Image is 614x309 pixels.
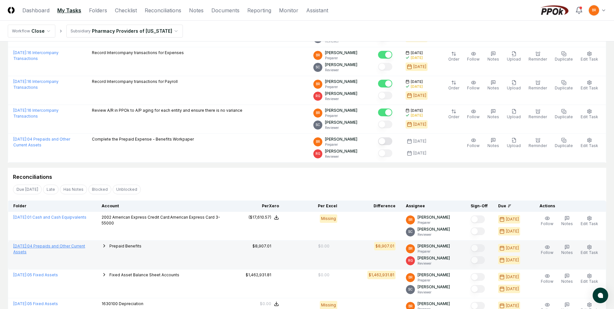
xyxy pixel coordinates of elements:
button: Notes [486,50,500,63]
p: [PERSON_NAME] [418,255,450,261]
span: [DATE] : [13,50,27,55]
div: [DATE] [506,274,519,280]
p: [PERSON_NAME] [325,136,357,142]
a: Checklist [115,6,137,14]
a: [DATE]:16 Intercompany Transactions [13,108,59,119]
a: [DATE]:05 Fixed Assets [13,272,58,277]
p: Record Intercompany transactions for Expenses [92,50,184,56]
span: American Express Credit Card:American Express Card 3-55000 [102,215,220,225]
button: Follow [540,214,555,228]
p: Preparer [325,85,357,89]
div: Missing [320,214,337,223]
span: SC [408,229,413,234]
span: Edit Task [581,86,598,90]
button: Mark complete [378,63,392,71]
a: Reconciliations [145,6,181,14]
th: Per Excel [284,200,342,212]
button: Edit Task [579,108,599,121]
span: Upload [507,114,521,119]
button: Due Today [13,185,42,194]
div: $8,907.01 [252,243,271,249]
span: BR [316,110,320,115]
p: Preparer [418,249,450,254]
a: Documents [211,6,240,14]
div: [DATE] [506,286,519,292]
div: $8,907.01 [375,243,394,249]
button: Has Notes [60,185,87,194]
p: Preparer [418,278,450,283]
span: BR [592,8,596,13]
div: [DATE] [411,113,423,118]
button: Mark complete [378,137,392,145]
span: Reminder [529,143,547,148]
button: Mark complete [378,109,392,116]
button: Follow [466,79,481,92]
button: Late [43,185,59,194]
p: Preparer [325,56,357,61]
button: atlas-launcher [593,288,608,303]
span: [DATE] : [13,244,27,248]
button: Edit Task [579,79,599,92]
span: BR [316,82,320,86]
div: [DATE] [413,150,426,156]
span: Duplicate [555,86,573,90]
div: $0.00 [260,301,271,307]
button: Upload [506,108,522,121]
span: [DATE] [411,108,423,113]
span: Depreciation [119,301,143,306]
span: Notes [561,250,573,255]
a: Monitor [279,6,298,14]
span: Edit Task [581,114,598,119]
button: Prepaid Benefits [109,243,141,249]
div: Due [498,203,524,209]
div: ($17,610.57) [249,214,271,220]
th: Sign-Off [465,200,493,212]
p: [PERSON_NAME] [418,272,450,278]
span: Follow [541,250,553,255]
a: [DATE]:01 Cash and Cash Equipvalents [13,215,86,220]
p: [PERSON_NAME] [325,50,357,56]
th: Per Xero [226,200,284,212]
button: Upload [506,136,522,150]
a: My Tasks [57,6,81,14]
button: Notes [560,214,574,228]
div: Actions [534,203,601,209]
span: Upload [507,143,521,148]
p: Reviewer [325,125,357,130]
button: Follow [540,272,555,286]
span: Notes [561,221,573,226]
div: [DATE] [506,257,519,263]
span: Order [448,114,459,119]
button: Edit Task [579,272,599,286]
span: Upload [507,57,521,62]
div: [DATE] [411,84,423,89]
span: Follow [541,279,553,284]
span: SC [408,287,413,292]
button: Follow [466,50,481,63]
a: [DATE]:16 Intercompany Transactions [13,50,59,61]
p: [PERSON_NAME] [325,148,357,154]
span: Upload [507,86,521,90]
span: Follow [467,114,480,119]
span: [DATE] : [13,272,27,277]
span: Follow [541,221,553,226]
p: [PERSON_NAME] [325,120,357,125]
button: Notes [486,108,500,121]
div: $0.00 [318,272,329,278]
button: Unblocked [113,185,141,194]
span: RG [316,151,320,156]
p: [PERSON_NAME] [418,226,450,232]
th: Assignee [401,200,465,212]
span: RG [408,258,413,263]
button: ($17,610.57) [249,214,279,220]
button: Mark complete [471,273,485,281]
button: Upload [506,50,522,63]
span: 1630100 [102,301,118,306]
button: Mark complete [378,149,392,157]
img: Logo [8,7,15,14]
div: Account [102,203,221,209]
button: Mark complete [471,285,485,293]
span: Reminder [529,114,547,119]
p: Preparer [325,113,357,118]
span: [DATE] : [13,79,27,84]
